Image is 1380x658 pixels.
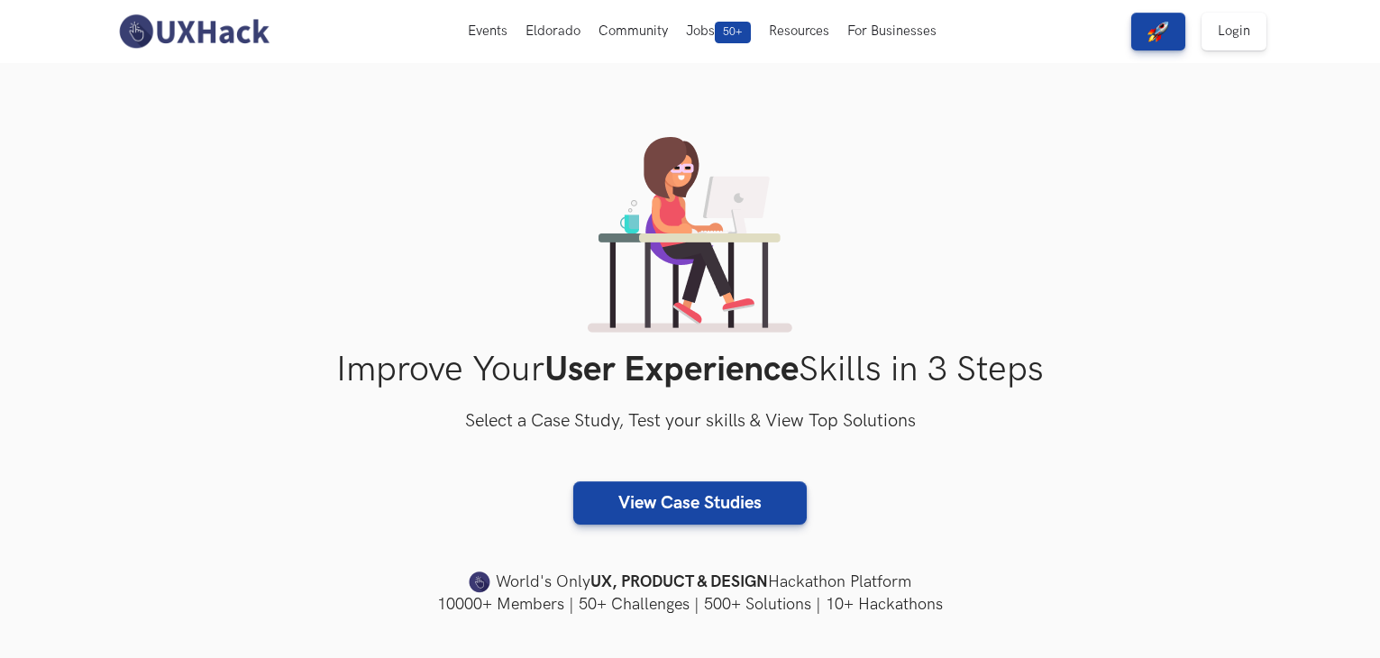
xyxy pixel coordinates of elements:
h4: 10000+ Members | 50+ Challenges | 500+ Solutions | 10+ Hackathons [114,593,1267,616]
a: View Case Studies [573,481,807,525]
img: lady working on laptop [588,137,792,333]
span: 50+ [715,22,751,43]
img: UXHack-logo.png [114,13,274,50]
h4: World's Only Hackathon Platform [114,570,1267,595]
a: Login [1202,13,1266,50]
h1: Improve Your Skills in 3 Steps [114,349,1267,391]
h3: Select a Case Study, Test your skills & View Top Solutions [114,407,1267,436]
strong: User Experience [544,349,799,391]
img: rocket [1147,21,1169,42]
strong: UX, PRODUCT & DESIGN [590,570,768,595]
img: uxhack-favicon-image.png [469,571,490,594]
